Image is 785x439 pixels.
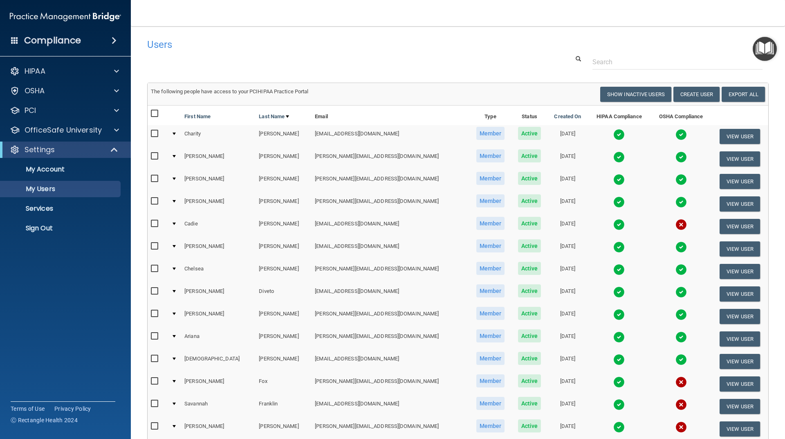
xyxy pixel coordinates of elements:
a: Last Name [259,112,289,122]
img: tick.e7d51cea.svg [675,264,687,275]
span: Active [518,307,541,320]
td: [PERSON_NAME] [181,170,256,193]
span: Active [518,127,541,140]
span: Active [518,239,541,252]
td: [PERSON_NAME] [256,170,312,193]
td: [PERSON_NAME] [256,238,312,260]
td: Cadie [181,215,256,238]
td: [DATE] [547,260,588,283]
p: HIPAA [25,66,45,76]
span: Active [518,172,541,185]
img: tick.e7d51cea.svg [613,309,625,320]
td: [PERSON_NAME] [181,283,256,305]
h4: Users [147,39,505,50]
img: tick.e7d51cea.svg [675,354,687,365]
span: Active [518,352,541,365]
td: [DEMOGRAPHIC_DATA] [181,350,256,373]
th: OSHA Compliance [650,106,711,125]
td: [DATE] [547,170,588,193]
span: Member [476,419,505,432]
td: [DATE] [547,305,588,328]
a: Terms of Use [11,405,45,413]
button: View User [720,309,760,324]
img: tick.e7d51cea.svg [675,286,687,298]
a: OSHA [10,86,119,96]
td: [DATE] [547,238,588,260]
p: PCI [25,106,36,115]
img: cross.ca9f0e7f.svg [675,376,687,388]
span: Ⓒ Rectangle Health 2024 [11,416,78,424]
button: View User [720,196,760,212]
img: tick.e7d51cea.svg [613,264,625,275]
img: tick.e7d51cea.svg [613,241,625,253]
button: View User [720,129,760,144]
td: [DATE] [547,395,588,418]
img: tick.e7d51cea.svg [613,174,625,185]
td: [PERSON_NAME][EMAIL_ADDRESS][DOMAIN_NAME] [312,328,469,350]
td: [PERSON_NAME] [181,373,256,395]
a: Created On [554,112,581,122]
button: View User [720,241,760,257]
span: Active [518,217,541,230]
img: tick.e7d51cea.svg [675,196,687,208]
img: tick.e7d51cea.svg [675,151,687,163]
td: [EMAIL_ADDRESS][DOMAIN_NAME] [312,215,469,238]
a: Privacy Policy [54,405,91,413]
button: Create User [673,87,720,102]
td: [PERSON_NAME][EMAIL_ADDRESS][DOMAIN_NAME] [312,148,469,170]
td: [DATE] [547,373,588,395]
span: Member [476,262,505,275]
td: [DATE] [547,148,588,170]
img: cross.ca9f0e7f.svg [675,219,687,230]
button: View User [720,264,760,279]
img: PMB logo [10,9,121,25]
button: View User [720,219,760,234]
img: cross.ca9f0e7f.svg [675,399,687,410]
img: tick.e7d51cea.svg [613,286,625,298]
button: View User [720,331,760,347]
td: [DATE] [547,193,588,215]
td: Franklin [256,395,312,418]
a: HIPAA [10,66,119,76]
span: Member [476,127,505,140]
img: tick.e7d51cea.svg [613,331,625,343]
span: Active [518,374,541,387]
button: Open Resource Center [753,37,777,61]
span: Active [518,419,541,432]
td: [DATE] [547,215,588,238]
td: [PERSON_NAME][EMAIL_ADDRESS][DOMAIN_NAME] [312,260,469,283]
button: View User [720,354,760,369]
a: First Name [184,112,211,122]
th: HIPAA Compliance [588,106,650,125]
td: [DATE] [547,283,588,305]
img: tick.e7d51cea.svg [675,241,687,253]
td: Diveto [256,283,312,305]
td: Ariana [181,328,256,350]
td: [PERSON_NAME] [181,148,256,170]
button: Show Inactive Users [600,87,671,102]
p: Services [5,205,117,213]
span: Member [476,397,505,410]
img: tick.e7d51cea.svg [613,151,625,163]
td: [EMAIL_ADDRESS][DOMAIN_NAME] [312,125,469,148]
p: My Users [5,185,117,193]
span: Member [476,239,505,252]
span: Member [476,194,505,207]
button: View User [720,286,760,302]
td: Savannah [181,395,256,418]
td: [EMAIL_ADDRESS][DOMAIN_NAME] [312,395,469,418]
th: Email [312,106,469,125]
a: OfficeSafe University [10,125,119,135]
td: [PERSON_NAME] [256,148,312,170]
td: [PERSON_NAME] [256,215,312,238]
td: Charity [181,125,256,148]
th: Type [469,106,511,125]
button: View User [720,151,760,167]
td: [PERSON_NAME] [256,350,312,373]
td: [PERSON_NAME][EMAIL_ADDRESS][DOMAIN_NAME] [312,193,469,215]
button: View User [720,399,760,414]
p: OSHA [25,86,45,96]
td: [EMAIL_ADDRESS][DOMAIN_NAME] [312,238,469,260]
img: tick.e7d51cea.svg [675,129,687,140]
span: Member [476,307,505,320]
